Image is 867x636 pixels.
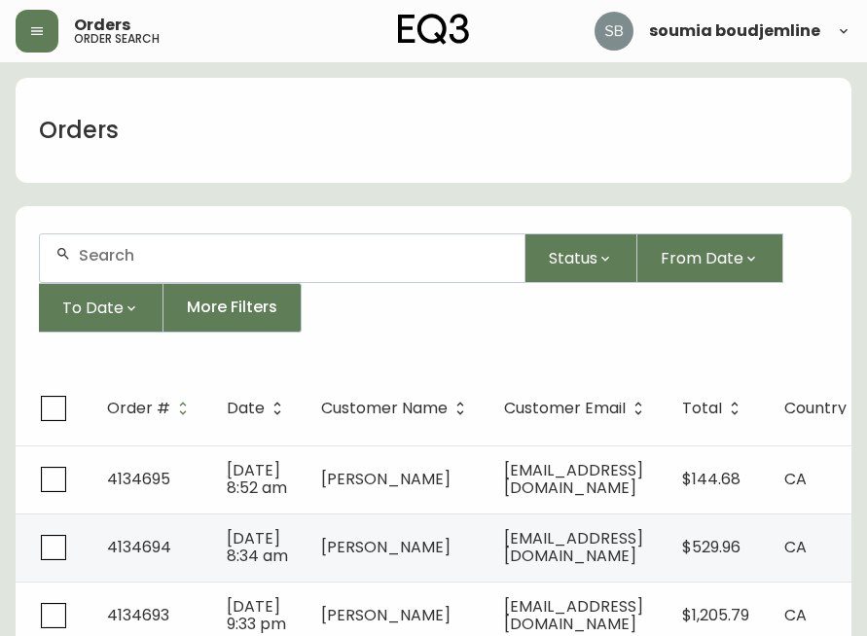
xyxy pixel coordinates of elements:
[784,536,807,558] span: CA
[549,246,597,270] span: Status
[649,23,820,39] span: soumia boudjemline
[504,459,643,499] span: [EMAIL_ADDRESS][DOMAIN_NAME]
[39,114,119,147] h1: Orders
[321,403,448,414] span: Customer Name
[784,403,847,414] span: Country
[682,400,747,417] span: Total
[321,400,473,417] span: Customer Name
[227,400,290,417] span: Date
[107,536,171,558] span: 4134694
[321,604,451,626] span: [PERSON_NAME]
[227,403,265,414] span: Date
[682,536,741,558] span: $529.96
[682,604,749,626] span: $1,205.79
[227,459,287,499] span: [DATE] 8:52 am
[682,468,741,490] span: $144.68
[661,246,743,270] span: From Date
[682,403,722,414] span: Total
[637,233,783,283] button: From Date
[504,403,626,414] span: Customer Email
[321,536,451,558] span: [PERSON_NAME]
[74,18,130,33] span: Orders
[62,296,124,320] span: To Date
[525,233,637,283] button: Status
[107,468,170,490] span: 4134695
[107,403,170,414] span: Order #
[504,400,651,417] span: Customer Email
[595,12,633,51] img: 83621bfd3c61cadf98040c636303d86a
[504,527,643,567] span: [EMAIL_ADDRESS][DOMAIN_NAME]
[79,246,509,265] input: Search
[504,595,643,635] span: [EMAIL_ADDRESS][DOMAIN_NAME]
[107,604,169,626] span: 4134693
[163,283,302,333] button: More Filters
[784,468,807,490] span: CA
[398,14,470,45] img: logo
[187,297,277,318] span: More Filters
[784,604,807,626] span: CA
[74,33,160,45] h5: order search
[227,595,286,635] span: [DATE] 9:33 pm
[227,527,288,567] span: [DATE] 8:34 am
[39,283,163,333] button: To Date
[107,400,196,417] span: Order #
[321,468,451,490] span: [PERSON_NAME]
